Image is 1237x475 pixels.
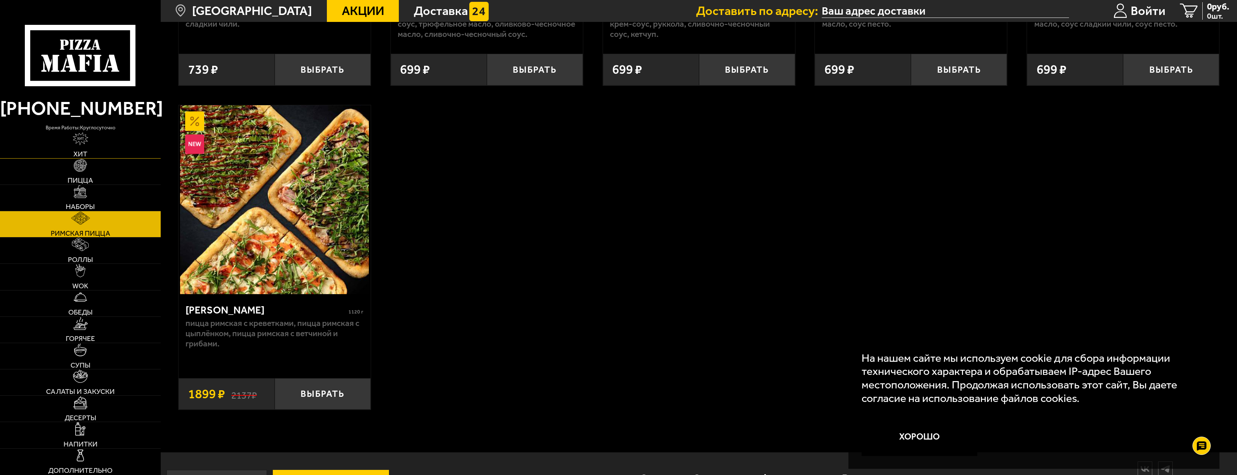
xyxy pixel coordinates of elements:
[46,388,115,395] span: Салаты и закуски
[48,467,112,474] span: Дополнительно
[64,441,98,448] span: Напитки
[1036,63,1066,76] span: 699 ₽
[1207,2,1229,11] span: 0 руб.
[180,105,369,294] img: Мама Миа
[348,309,363,315] span: 1120 г
[275,378,371,410] button: Выбрать
[188,388,225,400] span: 1899 ₽
[72,282,88,290] span: WOK
[179,105,371,294] a: АкционныйНовинкаМама Миа
[186,304,347,316] div: [PERSON_NAME]
[862,417,978,456] button: Хорошо
[414,5,468,17] span: Доставка
[66,203,95,210] span: Наборы
[911,54,1007,85] button: Выбрать
[1207,12,1229,20] span: 0 шт.
[400,63,430,76] span: 699 ₽
[862,351,1203,405] p: На нашем сайте мы используем cookie для сбора информации технического характера и обрабатываем IP...
[469,2,489,21] img: 15daf4d41897b9f0e9f617042186c801.svg
[822,4,1069,18] input: Ваш адрес доставки
[65,414,96,422] span: Десерты
[68,177,93,184] span: Пицца
[51,230,110,237] span: Римская пицца
[487,54,583,85] button: Выбрать
[70,362,91,369] span: Супы
[73,151,87,158] span: Хит
[824,63,854,76] span: 699 ₽
[1131,5,1165,17] span: Войти
[699,54,795,85] button: Выбрать
[185,134,205,154] img: Новинка
[192,5,312,17] span: [GEOGRAPHIC_DATA]
[231,388,257,400] s: 2137 ₽
[342,5,384,17] span: Акции
[696,5,822,17] span: Доставить по адресу:
[275,54,371,85] button: Выбрать
[1123,54,1219,85] button: Выбрать
[66,335,95,342] span: Горячее
[612,63,642,76] span: 699 ₽
[188,63,218,76] span: 739 ₽
[68,309,93,316] span: Обеды
[185,111,205,131] img: Акционный
[186,318,363,349] p: Пицца Римская с креветками, Пицца Римская с цыплёнком, Пицца Римская с ветчиной и грибами.
[68,256,93,263] span: Роллы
